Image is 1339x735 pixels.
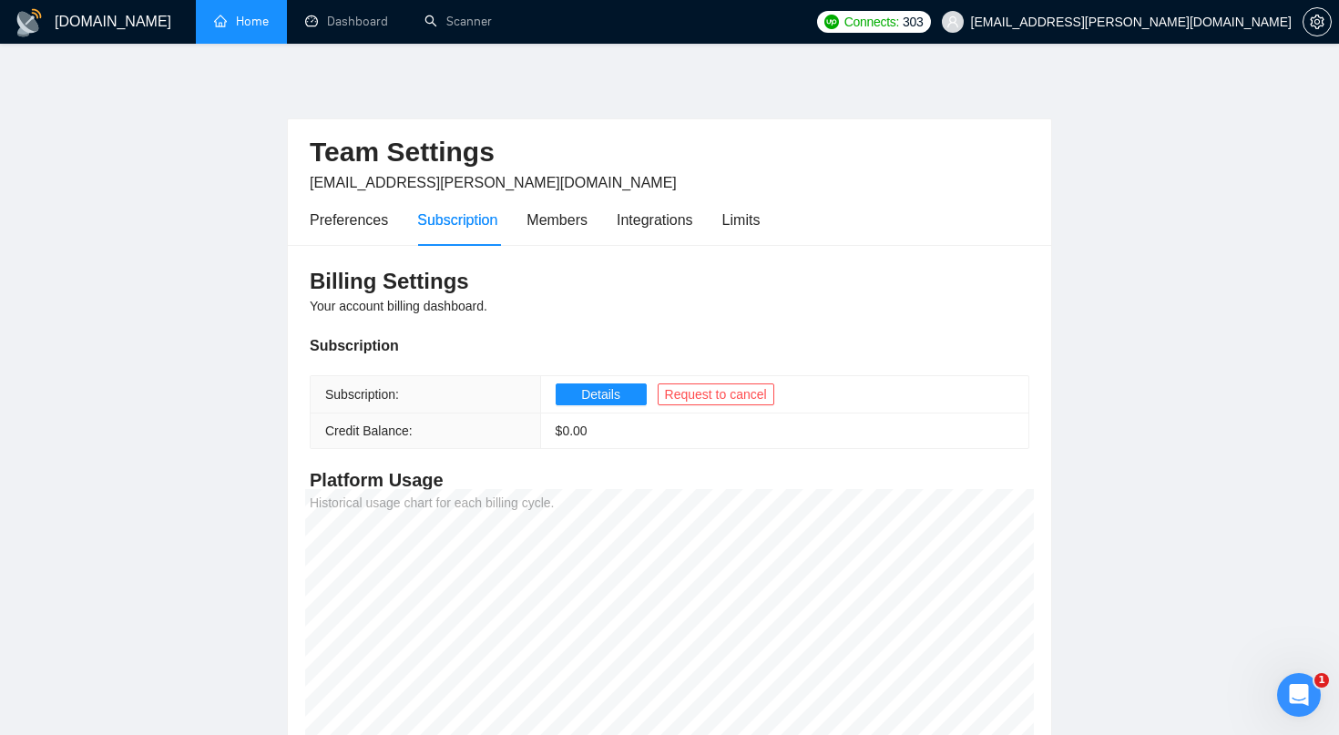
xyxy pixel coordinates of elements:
button: Request to cancel [658,383,774,405]
span: 1 [1314,673,1329,688]
span: 303 [903,12,923,32]
span: Details [581,384,620,404]
button: Details [556,383,647,405]
img: upwork-logo.png [824,15,839,29]
button: setting [1303,7,1332,36]
span: Credit Balance: [325,424,413,438]
span: Subscription: [325,387,399,402]
div: Integrations [617,209,693,231]
h3: Billing Settings [310,267,1029,296]
h2: Team Settings [310,134,1029,171]
div: Limits [722,209,761,231]
span: [EMAIL_ADDRESS][PERSON_NAME][DOMAIN_NAME] [310,175,677,190]
div: Subscription [310,334,1029,357]
span: Your account billing dashboard. [310,299,487,313]
span: setting [1303,15,1331,29]
img: logo [15,8,44,37]
div: Subscription [417,209,497,231]
a: setting [1303,15,1332,29]
span: $ 0.00 [556,424,588,438]
span: user [946,15,959,28]
a: dashboardDashboard [305,14,388,29]
iframe: Intercom live chat [1277,673,1321,717]
a: searchScanner [424,14,492,29]
h4: Platform Usage [310,467,1029,493]
span: Connects: [844,12,899,32]
a: homeHome [214,14,269,29]
div: Preferences [310,209,388,231]
div: Members [526,209,588,231]
span: Request to cancel [665,384,767,404]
